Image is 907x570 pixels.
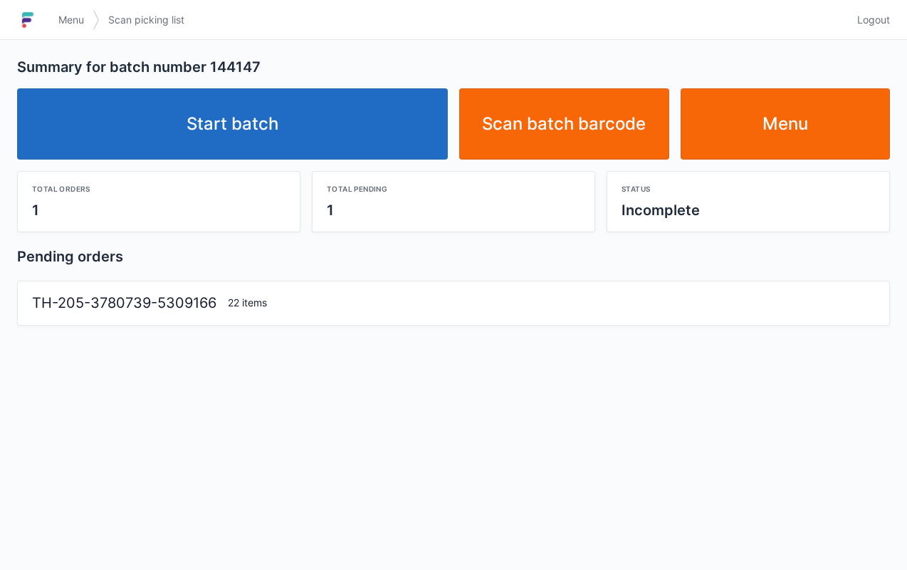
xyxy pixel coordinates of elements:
[681,88,891,160] a: Menu
[622,183,875,195] div: Status
[17,247,890,266] h2: Pending orders
[17,57,890,77] h2: Summary for batch number 144147
[32,183,285,195] div: Total orders
[222,296,881,310] div: 22 items
[459,88,669,160] a: Scan batch barcode
[100,7,193,33] a: Scan picking list
[327,183,580,195] div: Total pending
[857,13,890,27] span: Logout
[32,200,285,220] div: 1
[93,3,100,37] img: svg>
[327,200,580,220] div: 1
[26,293,222,313] div: TH-205-3780739-5309166
[17,9,38,31] img: logo-small.jpg
[17,88,448,160] a: Start batch
[58,13,84,27] span: Menu
[849,7,890,33] a: Logout
[622,200,875,220] div: Incomplete
[50,7,93,33] a: Menu
[108,13,184,27] span: Scan picking list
